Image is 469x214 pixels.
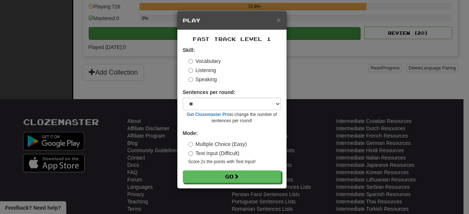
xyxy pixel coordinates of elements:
[183,47,195,53] strong: Skill:
[183,112,281,124] small: to change the number of sentences per round!
[188,76,217,83] label: Speaking
[188,59,193,64] input: Vocabulary
[188,150,240,157] label: Text Input (Difficult)
[187,112,230,117] a: Get Clozemaster Pro
[276,16,281,24] span: ×
[183,130,198,136] strong: Mode:
[188,159,281,165] small: Score 2x the points with Text Input !
[188,68,193,73] input: Listening
[188,67,216,74] label: Listening
[188,77,193,82] input: Speaking
[188,151,193,156] input: Text Input (Difficult)
[193,36,271,42] span: Fast Track Level 1
[188,140,247,148] label: Multiple Choice (Easy)
[188,142,193,147] input: Multiple Choice (Easy)
[183,89,236,96] label: Sentences per round:
[188,57,221,65] label: Vocabulary
[276,16,281,24] button: Close
[183,170,281,183] button: Go
[183,17,281,24] h5: Play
